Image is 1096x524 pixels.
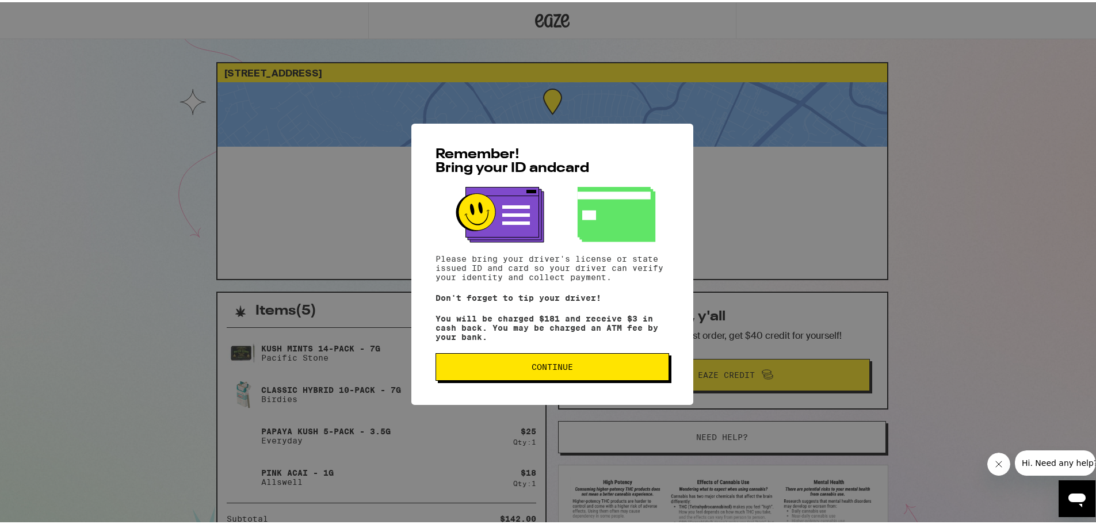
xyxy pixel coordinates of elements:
span: Remember! Bring your ID and card [436,146,589,173]
span: Continue [532,361,573,369]
button: Continue [436,351,669,378]
iframe: Close message [987,450,1010,473]
p: You will be charged $181 and receive $3 in cash back. You may be charged an ATM fee by your bank. [436,312,669,339]
p: Please bring your driver's license or state issued ID and card so your driver can verify your ide... [436,252,669,280]
iframe: Message from company [1015,448,1095,473]
span: Hi. Need any help? [7,8,83,17]
iframe: Button to launch messaging window [1059,478,1095,515]
p: Don't forget to tip your driver! [436,291,669,300]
